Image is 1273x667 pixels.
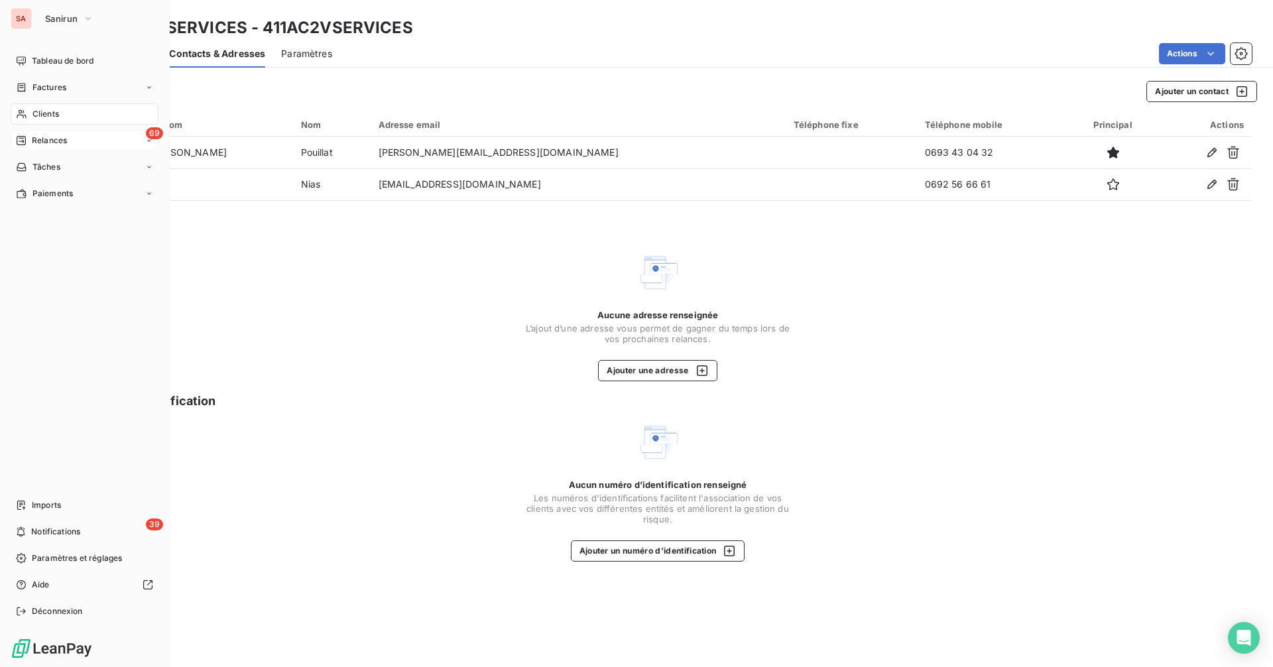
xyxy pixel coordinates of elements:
[117,16,413,40] h3: AC2V SERVICES - 411AC2VSERVICES
[917,168,1069,200] td: 0692 56 66 61
[32,499,61,511] span: Imports
[917,137,1069,168] td: 0693 43 04 32
[301,119,363,130] div: Nom
[32,605,83,617] span: Déconnexion
[32,161,60,173] span: Tâches
[32,108,59,120] span: Clients
[1165,119,1244,130] div: Actions
[32,188,73,200] span: Paiements
[293,168,371,200] td: Nias
[371,137,786,168] td: [PERSON_NAME][EMAIL_ADDRESS][DOMAIN_NAME]
[169,47,265,60] span: Contacts & Adresses
[1228,622,1260,654] div: Open Intercom Messenger
[525,323,790,344] span: L’ajout d’une adresse vous permet de gagner du temps lors de vos prochaines relances.
[11,8,32,29] div: SA
[1146,81,1257,102] button: Ajouter un contact
[146,518,163,530] span: 39
[11,574,158,595] a: Aide
[32,82,66,93] span: Factures
[32,552,122,564] span: Paramètres et réglages
[636,251,679,294] img: Empty state
[281,47,332,60] span: Paramètres
[32,135,67,147] span: Relances
[293,137,371,168] td: Pouillat
[1159,43,1225,64] button: Actions
[371,168,786,200] td: [EMAIL_ADDRESS][DOMAIN_NAME]
[569,479,747,490] span: Aucun numéro d’identification renseigné
[571,540,745,562] button: Ajouter un numéro d’identification
[525,493,790,524] span: Les numéros d'identifications facilitent l'association de vos clients avec vos différentes entité...
[45,13,78,24] span: Sanirun
[32,55,93,67] span: Tableau de bord
[31,526,80,538] span: Notifications
[636,421,679,463] img: Empty state
[597,310,719,320] span: Aucune adresse renseignée
[141,137,293,168] td: [PERSON_NAME]
[146,127,163,139] span: 69
[925,119,1061,130] div: Téléphone mobile
[379,119,778,130] div: Adresse email
[1077,119,1150,130] div: Principal
[32,579,50,591] span: Aide
[794,119,909,130] div: Téléphone fixe
[149,119,285,130] div: Prénom
[11,638,93,659] img: Logo LeanPay
[598,360,717,381] button: Ajouter une adresse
